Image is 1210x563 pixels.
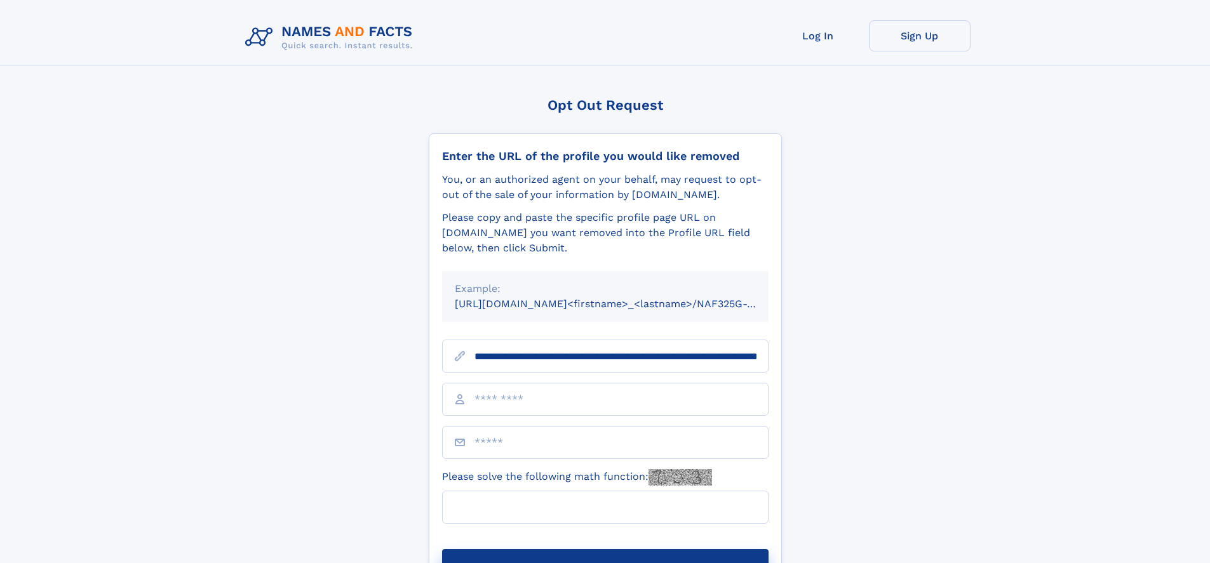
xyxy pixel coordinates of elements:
[442,172,769,202] div: You, or an authorized agent on your behalf, may request to opt-out of the sale of your informatio...
[442,149,769,163] div: Enter the URL of the profile you would like removed
[455,281,756,296] div: Example:
[429,97,782,113] div: Opt Out Request
[455,298,793,310] small: [URL][DOMAIN_NAME]<firstname>_<lastname>/NAF325G-xxxxxxxx
[869,20,971,51] a: Sign Up
[442,210,769,256] div: Please copy and paste the specific profile page URL on [DOMAIN_NAME] you want removed into the Pr...
[442,469,712,486] label: Please solve the following math function:
[240,20,423,55] img: Logo Names and Facts
[767,20,869,51] a: Log In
